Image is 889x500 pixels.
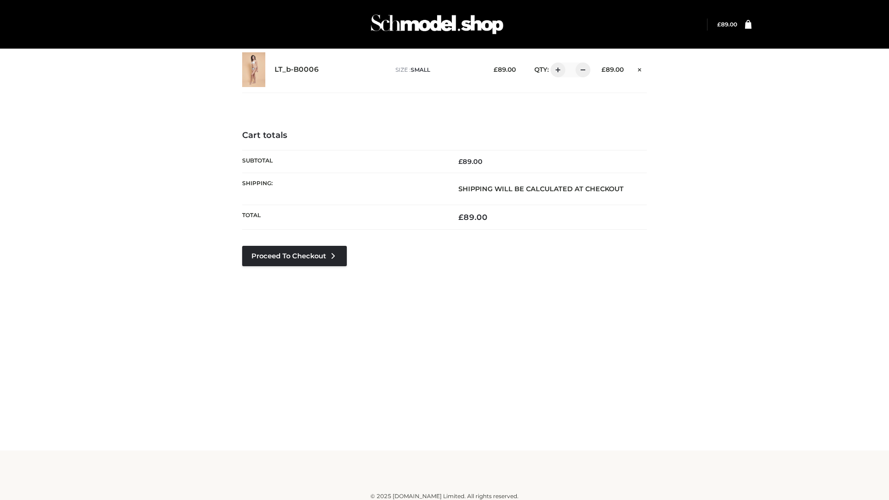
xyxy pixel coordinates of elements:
[601,66,606,73] span: £
[458,157,482,166] bdi: 89.00
[458,212,463,222] span: £
[458,212,488,222] bdi: 89.00
[242,173,444,205] th: Shipping:
[242,205,444,230] th: Total
[717,21,737,28] a: £89.00
[242,52,265,87] img: LT_b-B0006 - SMALL
[242,246,347,266] a: Proceed to Checkout
[717,21,721,28] span: £
[458,185,624,193] strong: Shipping will be calculated at checkout
[275,65,319,74] a: LT_b-B0006
[411,66,430,73] span: SMALL
[242,150,444,173] th: Subtotal
[633,62,647,75] a: Remove this item
[395,66,479,74] p: size :
[458,157,463,166] span: £
[494,66,498,73] span: £
[494,66,516,73] bdi: 89.00
[368,6,507,43] img: Schmodel Admin 964
[525,62,587,77] div: QTY:
[717,21,737,28] bdi: 89.00
[242,131,647,141] h4: Cart totals
[601,66,624,73] bdi: 89.00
